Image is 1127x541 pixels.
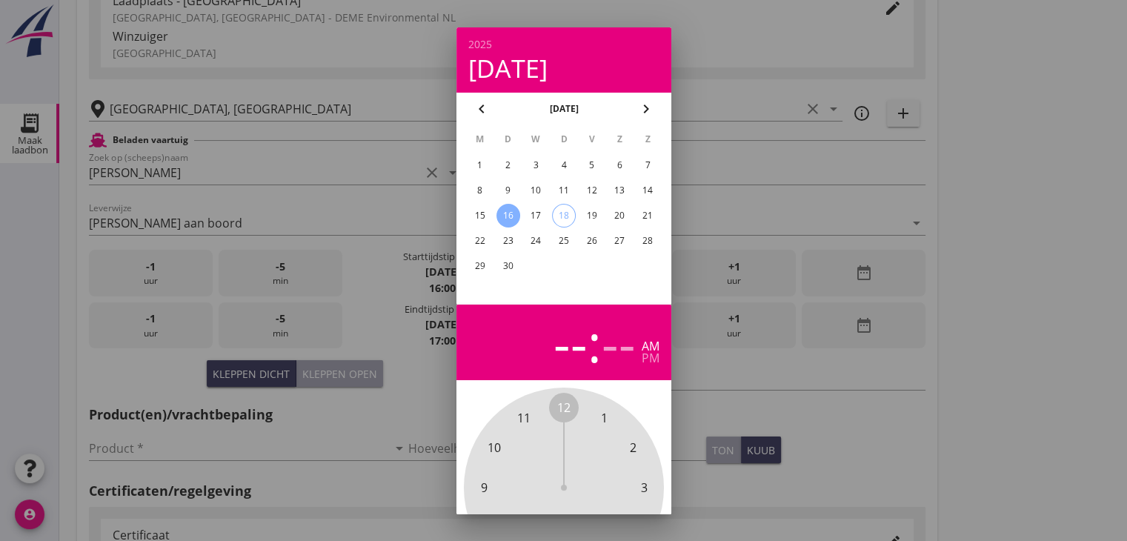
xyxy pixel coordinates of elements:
[557,399,571,416] span: 12
[608,204,631,228] button: 20
[606,127,633,152] th: Z
[496,254,519,278] button: 30
[524,153,548,177] button: 3
[468,254,491,278] button: 29
[545,98,582,120] button: [DATE]
[496,179,519,202] button: 9
[468,204,491,228] button: 15
[579,179,603,202] button: 12
[630,439,636,457] span: 2
[468,179,491,202] button: 8
[468,153,491,177] button: 1
[640,479,647,497] span: 3
[552,205,574,227] div: 18
[468,56,659,81] div: [DATE]
[522,127,549,152] th: W
[636,229,659,253] button: 28
[588,316,602,368] span: :
[524,229,548,253] button: 24
[467,127,493,152] th: M
[551,127,577,152] th: D
[602,316,636,368] div: --
[551,204,575,228] button: 18
[579,153,603,177] button: 5
[608,179,631,202] button: 13
[480,479,487,497] span: 9
[468,39,659,50] div: 2025
[636,153,659,177] button: 7
[494,127,521,152] th: D
[468,229,491,253] button: 22
[496,204,519,228] button: 16
[634,127,661,152] th: Z
[579,229,603,253] button: 26
[551,229,575,253] button: 25
[642,352,659,364] div: pm
[608,229,631,253] button: 27
[600,409,607,427] span: 1
[553,316,588,368] div: --
[636,179,659,202] button: 14
[524,204,548,228] button: 17
[608,153,631,177] button: 6
[551,179,575,202] button: 11
[579,204,603,228] button: 19
[496,153,519,177] button: 2
[578,127,605,152] th: V
[642,340,659,352] div: am
[517,409,531,427] span: 11
[637,100,655,118] i: chevron_right
[473,100,491,118] i: chevron_left
[488,439,501,457] span: 10
[636,204,659,228] button: 21
[524,179,548,202] button: 10
[551,153,575,177] button: 4
[496,229,519,253] button: 23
